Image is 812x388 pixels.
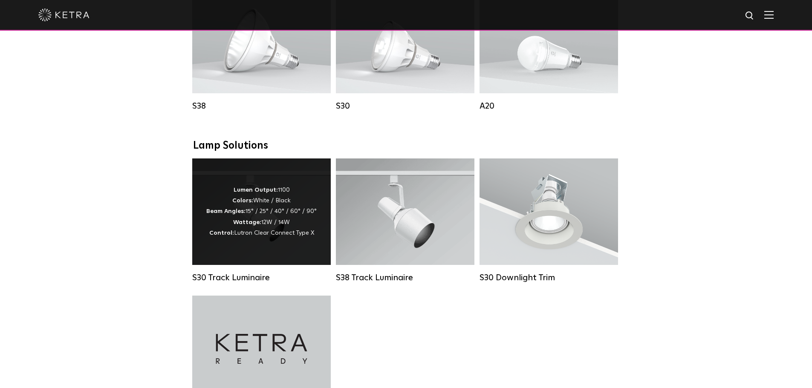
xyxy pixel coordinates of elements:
[480,101,618,111] div: A20
[209,230,234,236] strong: Control:
[192,273,331,283] div: S30 Track Luminaire
[233,219,261,225] strong: Wattage:
[336,101,474,111] div: S30
[192,101,331,111] div: S38
[480,273,618,283] div: S30 Downlight Trim
[193,140,619,152] div: Lamp Solutions
[192,158,331,283] a: S30 Track Luminaire Lumen Output:1100Colors:White / BlackBeam Angles:15° / 25° / 40° / 60° / 90°W...
[234,187,278,193] strong: Lumen Output:
[480,158,618,283] a: S30 Downlight Trim S30 Downlight Trim
[206,208,246,214] strong: Beam Angles:
[764,11,774,19] img: Hamburger%20Nav.svg
[206,185,317,239] div: 1100 White / Black 15° / 25° / 40° / 60° / 90° 12W / 14W
[232,198,253,204] strong: Colors:
[336,158,474,283] a: S38 Track Luminaire Lumen Output:1100Colors:White / BlackBeam Angles:10° / 25° / 40° / 60°Wattage...
[745,11,755,21] img: search icon
[234,230,314,236] span: Lutron Clear Connect Type X
[336,273,474,283] div: S38 Track Luminaire
[38,9,90,21] img: ketra-logo-2019-white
